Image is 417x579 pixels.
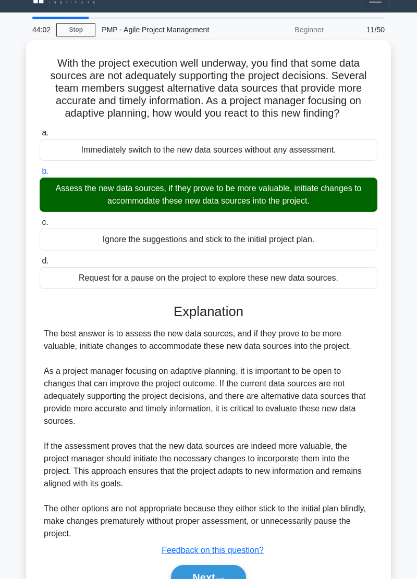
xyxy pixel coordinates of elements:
div: 44:02 [26,19,56,40]
h5: With the project execution well underway, you find that some data sources are not adequately supp... [39,57,378,120]
div: Ignore the suggestions and stick to the initial project plan. [40,229,377,250]
h3: Explanation [46,304,371,320]
span: a. [42,128,48,137]
a: Stop [56,23,95,36]
div: 11/50 [330,19,391,40]
div: PMP - Agile Project Management [95,19,239,40]
div: Request for a pause on the project to explore these new data sources. [40,267,377,289]
div: The best answer is to assess the new data sources, and if they prove to be more valuable, initiat... [44,328,373,540]
div: Assess the new data sources, if they prove to be more valuable, initiate changes to accommodate t... [40,178,377,212]
a: Feedback on this question? [162,546,264,555]
div: Beginner [239,19,330,40]
div: Immediately switch to the new data sources without any assessment. [40,139,377,161]
span: b. [42,167,48,175]
span: c. [42,218,48,226]
span: d. [42,256,48,265]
